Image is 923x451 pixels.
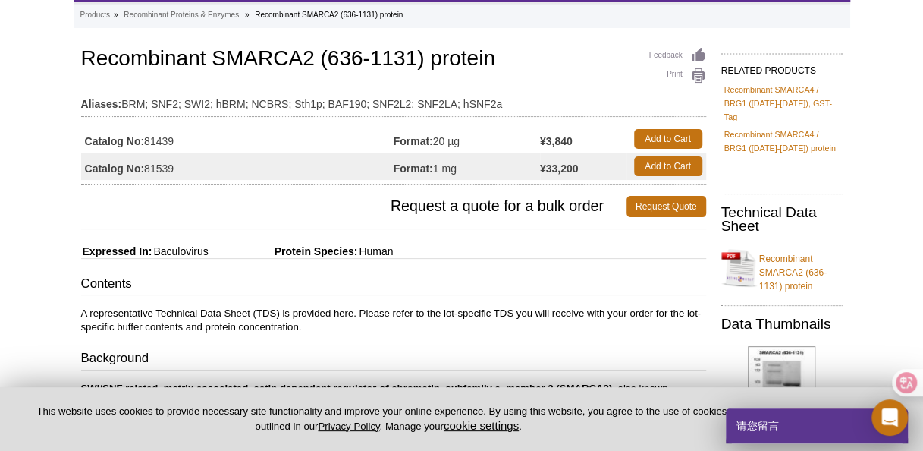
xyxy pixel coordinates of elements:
a: Recombinant Proteins & Enzymes [124,8,239,22]
span: Baculovirus [152,245,208,257]
h3: Background [81,349,706,371]
a: Add to Cart [634,129,702,149]
a: Request Quote [626,196,706,217]
p: This website uses cookies to provide necessary site functionality and improve your online experie... [24,405,752,434]
strong: Format: [394,162,433,175]
li: » [114,11,118,19]
a: Add to Cart [634,156,702,176]
td: 81439 [81,125,394,153]
a: Recombinant SMARCA2 (636-1131) protein [721,243,843,293]
strong: ¥3,840 [540,134,573,148]
a: Recombinant SMARCA4 / BRG1 ([DATE]-[DATE]), GST-Tag [724,83,840,124]
strong: SWI/SNF related, matrix associated, actin dependent regulator of chromatin, subfamily a, member 2... [81,383,613,394]
span: Request a quote for a bulk order [81,196,626,217]
h3: Contents [81,275,706,296]
h2: Technical Data Sheet [721,206,843,233]
a: Privacy Policy [318,421,379,432]
h2: RELATED PRODUCTS [721,53,843,80]
h2: Data Thumbnails [721,317,843,331]
a: Feedback [649,47,706,64]
strong: Catalog No: [85,134,145,148]
td: 1 mg [394,153,540,180]
span: 请您留言 [735,408,779,443]
a: Products [80,8,110,22]
strong: Aliases: [81,97,122,111]
h1: Recombinant SMARCA2 (636-1131) protein [81,47,706,73]
li: Recombinant SMARCA2 (636-1131) protein [255,11,403,19]
a: Print [649,68,706,84]
p: A representative Technical Data Sheet (TDS) is provided here. Please refer to the lot-specific TD... [81,307,706,334]
strong: Format: [394,134,433,148]
strong: ¥33,200 [540,162,579,175]
strong: Catalog No: [85,162,145,175]
div: Open Intercom Messenger [871,399,908,436]
td: 81539 [81,153,394,180]
span: Protein Species: [212,245,358,257]
a: Recombinant SMARCA4 / BRG1 ([DATE]-[DATE]) protein [724,128,840,155]
td: BRM; SNF2; SWI2; hBRM; NCBRS; Sth1p; BAF190; SNF2L2; SNF2LA; hSNF2a [81,88,706,112]
td: 20 µg [394,125,540,153]
li: » [245,11,250,19]
span: Human [357,245,393,257]
span: Expressed In: [81,245,152,257]
button: cookie settings [444,419,519,432]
